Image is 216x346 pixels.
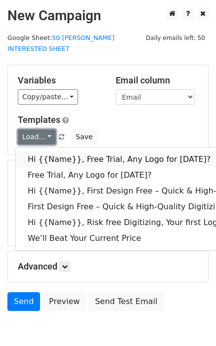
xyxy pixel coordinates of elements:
span: Daily emails left: 50 [142,33,209,43]
iframe: Chat Widget [167,299,216,346]
a: Send Test Email [88,292,164,311]
a: Copy/paste... [18,89,78,105]
h2: New Campaign [7,7,209,24]
small: Google Sheet: [7,34,114,53]
a: Load... [18,129,56,145]
a: Daily emails left: 50 [142,34,209,41]
a: Send [7,292,40,311]
a: Templates [18,115,60,125]
button: Save [71,129,97,145]
h5: Email column [116,75,199,86]
a: 50 [PERSON_NAME] INTERESTED SHEET [7,34,114,53]
a: Preview [43,292,86,311]
h5: Advanced [18,261,198,272]
h5: Variables [18,75,101,86]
